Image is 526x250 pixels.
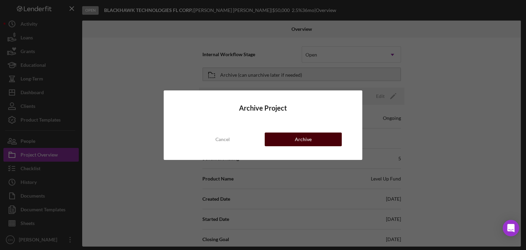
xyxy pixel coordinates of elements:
[503,220,519,236] div: Open Intercom Messenger
[184,133,261,146] button: Cancel
[295,133,312,146] div: Archive
[265,133,342,146] button: Archive
[184,104,342,112] h4: Archive Project
[215,133,230,146] div: Cancel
